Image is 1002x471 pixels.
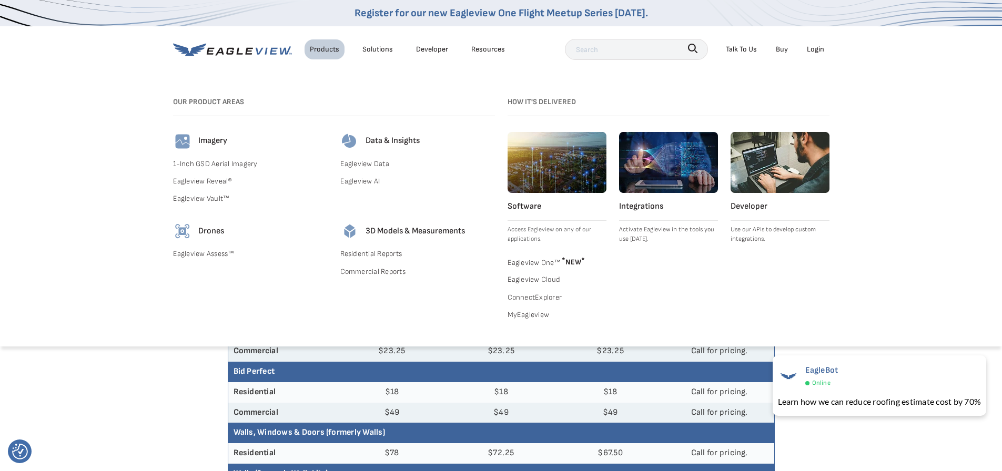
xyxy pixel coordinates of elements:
th: Residential [228,382,338,403]
th: Commercial [228,403,338,423]
h4: Software [508,201,606,212]
img: developer.webp [731,132,829,193]
h4: Integrations [619,201,718,212]
p: Use our APIs to develop custom integrations. [731,225,829,244]
h4: Drones [198,226,224,237]
td: $49 [337,403,447,423]
td: Call for pricing. [665,403,774,423]
td: $23.25 [447,341,556,362]
div: Solutions [362,43,393,56]
td: $72.25 [447,443,556,464]
td: $49 [447,403,556,423]
div: Products [310,43,339,56]
h4: 3D Models & Measurements [366,226,465,237]
span: EagleBot [805,365,838,375]
h4: Data & Insights [366,136,420,147]
input: Search [565,39,708,60]
h3: Our Product Areas [173,98,495,107]
img: 3d-models-icon.svg [340,222,359,241]
img: software.webp [508,132,606,193]
a: Eagleview Vault™ [173,192,328,205]
td: $23.25 [555,341,665,362]
h4: Developer [731,201,829,212]
a: Commercial Reports [340,265,495,278]
a: Eagleview Data [340,157,495,170]
div: Login [807,43,824,56]
td: $23.25 [337,341,447,362]
a: Eagleview Cloud [508,273,606,286]
img: drones-icon.svg [173,222,192,241]
a: Register for our new Eagleview One Flight Meetup Series [DATE]. [355,7,648,19]
th: Residential [228,443,338,464]
a: Eagleview Assess™ [173,247,328,260]
td: Call for pricing. [665,341,774,362]
a: 1-Inch GSD Aerial Imagery [173,157,328,170]
th: Commercial [228,341,338,362]
img: data-icon.svg [340,132,359,151]
a: ConnectExplorer [508,291,606,304]
td: $78 [337,443,447,464]
img: imagery-icon.svg [173,132,192,151]
p: Access Eagleview on any of our applications. [508,225,606,244]
td: Call for pricing. [665,382,774,403]
img: EagleBot [778,365,799,386]
h3: How it's Delivered [508,98,829,107]
td: $18 [337,382,447,403]
a: Integrations Activate Eagleview in the tools you use [DATE]. [619,132,718,244]
img: integrations.webp [619,132,718,193]
h4: Imagery [198,136,227,147]
span: NEW [560,258,585,267]
div: Talk To Us [726,43,757,56]
div: Learn how we can reduce roofing estimate cost by 70% [778,395,981,408]
td: $18 [447,382,556,403]
button: Consent Preferences [12,444,28,459]
a: Residential Reports [340,247,495,260]
a: Eagleview Reveal® [173,175,328,188]
div: Resources [471,43,505,56]
a: Buy [776,43,788,56]
a: Developer [416,43,448,56]
a: MyEagleview [508,308,606,321]
a: Eagleview AI [340,175,495,188]
th: Bid Perfect [228,362,774,382]
td: $18 [555,382,665,403]
a: Eagleview One™ *NEW* [508,252,606,269]
th: Walls, Windows & Doors (formerly Walls) [228,423,774,443]
span: Online [812,377,831,389]
td: $49 [555,403,665,423]
td: $67.50 [555,443,665,464]
img: Revisit consent button [12,444,28,459]
td: Call for pricing. [665,443,774,464]
a: Developer Use our APIs to develop custom integrations. [731,132,829,244]
p: Activate Eagleview in the tools you use [DATE]. [619,225,718,244]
